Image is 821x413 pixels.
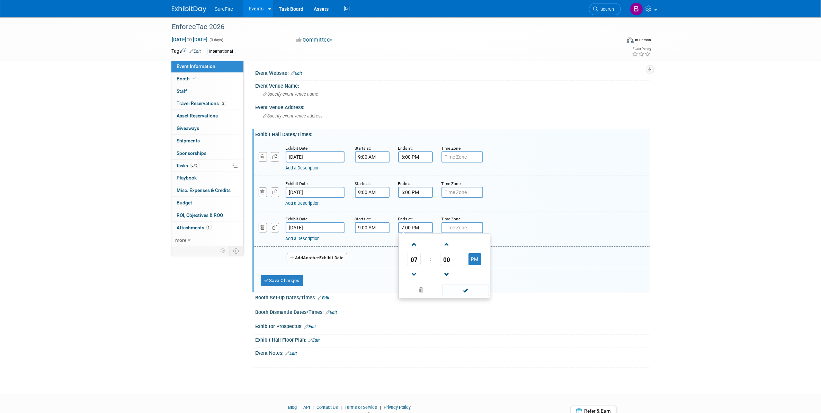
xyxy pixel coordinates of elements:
div: Exhibit Hall Dates/Times: [256,129,650,138]
span: 1 [206,225,212,230]
i: Booth reservation complete [193,77,197,80]
span: Tasks [176,163,199,168]
td: : [429,253,432,265]
a: Tasks67% [171,160,243,172]
span: Sponsorships [177,150,207,156]
span: Travel Reservations [177,100,226,106]
span: Specify event venue address [263,113,323,118]
a: Decrement Minute [440,265,453,283]
a: Misc. Expenses & Credits [171,184,243,196]
a: Done [441,286,489,296]
a: Add a Description [286,201,320,206]
a: ROI, Objectives & ROO [171,209,243,221]
small: Exhibit Date: [286,217,309,221]
input: Date [286,187,345,198]
a: Booth [171,73,243,85]
span: Shipments [177,138,200,143]
input: Time Zone [441,187,483,198]
input: Date [286,222,345,233]
a: Event Information [171,60,243,72]
a: Playbook [171,172,243,184]
img: ExhibitDay [172,6,206,13]
button: Committed [294,36,335,44]
a: Increment Minute [440,235,453,253]
div: Booth Dismantle Dates/Times: [256,307,650,316]
span: more [176,237,187,243]
span: Event Information [177,63,216,69]
a: Increment Hour [408,235,421,253]
span: to [187,37,193,42]
span: Budget [177,200,193,205]
span: Another [303,255,320,260]
a: Attachments1 [171,222,243,234]
button: PM [468,253,481,265]
button: AddAnotherExhibit Date [287,253,348,263]
a: Giveaways [171,122,243,134]
div: Exhibit Hall Floor Plan: [256,335,650,344]
small: Ends at: [398,217,413,221]
a: Asset Reservations [171,110,243,122]
div: Booth Set-up Dates/Times: [256,292,650,301]
span: Giveaways [177,125,199,131]
input: Time Zone [441,222,483,233]
a: Sponsorships [171,147,243,159]
a: Shipments [171,135,243,147]
a: Clear selection [400,285,443,295]
small: Time Zone: [441,217,462,221]
small: Ends at: [398,181,413,186]
span: Specify event venue name [263,91,319,97]
span: | [378,405,383,410]
div: Event Notes: [256,348,650,357]
a: Search [589,3,621,15]
div: Event Website: [256,68,650,77]
td: Tags [172,47,201,55]
a: Add a Description [286,165,320,170]
a: Budget [171,197,243,209]
div: Event Rating [632,47,651,51]
span: SureFire [215,6,233,12]
div: In-Person [635,37,651,43]
img: Format-Inperson.png [627,37,634,43]
button: Save Changes [261,275,304,286]
td: Personalize Event Tab Strip [217,246,230,255]
input: Time Zone [441,151,483,162]
div: International [207,48,235,55]
span: Search [598,7,614,12]
span: Pick Minute [440,253,453,265]
span: | [298,405,302,410]
div: Exhibitor Prospectus: [256,321,650,330]
span: Misc. Expenses & Credits [177,187,231,193]
span: Playbook [177,175,197,181]
a: Edit [305,324,316,329]
a: API [303,405,310,410]
small: Starts at: [355,146,371,151]
span: Attachments [177,225,212,230]
div: Event Format [580,36,651,46]
small: Starts at: [355,181,371,186]
span: Pick Hour [408,253,421,265]
small: Exhibit Date: [286,146,309,151]
span: Staff [177,88,187,94]
div: Event Venue Name: [256,81,650,89]
span: Booth [177,76,198,81]
span: 2 [221,101,226,106]
a: Edit [190,49,201,54]
span: | [339,405,343,410]
span: 67% [190,163,199,168]
a: Blog [288,405,297,410]
input: Start Time [355,222,390,233]
input: Date [286,151,345,162]
a: Edit [286,351,297,356]
span: (3 days) [209,38,224,42]
a: Terms of Service [345,405,377,410]
small: Ends at: [398,146,413,151]
div: Event Venue Address: [256,102,650,111]
a: Staff [171,85,243,97]
a: Contact Us [316,405,338,410]
a: Travel Reservations2 [171,97,243,109]
img: Bree Yoshikawa [630,2,643,16]
small: Time Zone: [441,181,462,186]
a: more [171,234,243,246]
input: Start Time [355,151,390,162]
td: Toggle Event Tabs [229,246,243,255]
